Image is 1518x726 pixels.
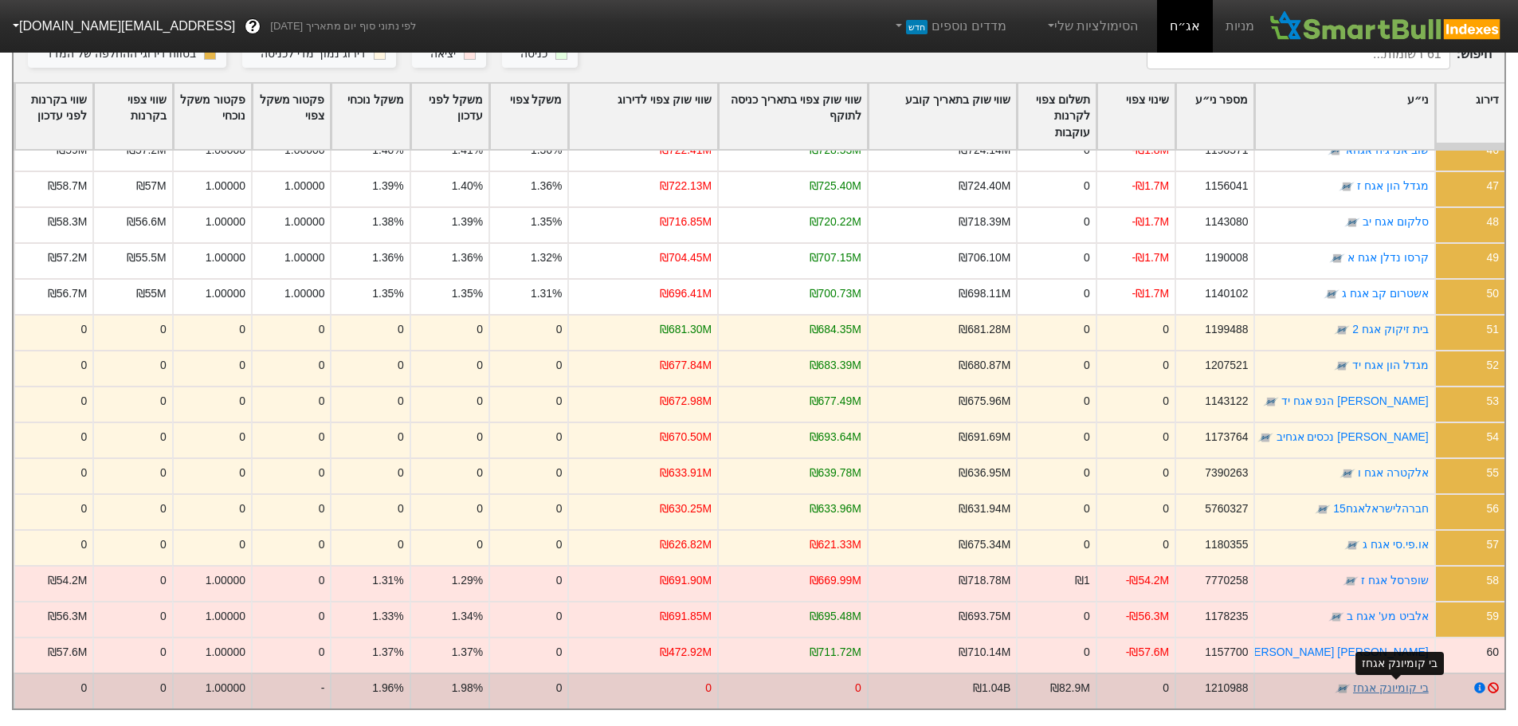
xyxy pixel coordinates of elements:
[452,178,483,194] div: 1.40%
[1487,178,1499,194] div: 47
[206,285,245,302] div: 1.00000
[810,214,861,230] div: ₪720.22M
[959,608,1010,625] div: ₪693.75M
[869,84,1017,150] div: Toggle SortBy
[886,10,1013,42] a: מדדים נוספיםחדש
[1347,251,1429,264] a: קרסו נדלן אגח א
[81,465,88,481] div: 0
[1205,321,1248,338] div: 1199488
[160,357,167,374] div: 0
[1038,10,1145,42] a: הסימולציות שלי
[372,608,403,625] div: 1.33%
[160,680,167,697] div: 0
[810,429,861,445] div: ₪693.64M
[319,321,325,338] div: 0
[1487,214,1499,230] div: 48
[556,429,563,445] div: 0
[477,357,483,374] div: 0
[452,644,483,661] div: 1.37%
[127,142,167,159] div: ₪57.2M
[1132,285,1170,302] div: -₪1.7M
[1176,84,1253,150] div: Toggle SortBy
[1357,179,1429,192] a: מגדל הון אגח ז
[452,680,483,697] div: 1.98%
[160,644,167,661] div: 0
[959,142,1010,159] div: ₪724.14M
[1487,465,1499,481] div: 55
[1205,429,1248,445] div: 1173764
[319,357,325,374] div: 0
[660,429,712,445] div: ₪670.50M
[15,84,92,150] div: Toggle SortBy
[452,214,483,230] div: 1.39%
[372,644,403,661] div: 1.37%
[556,357,563,374] div: 0
[660,357,712,374] div: ₪677.84M
[502,40,578,69] button: כניסה
[556,321,563,338] div: 0
[1347,610,1428,622] a: אלביט מע' אגח ב
[1132,214,1170,230] div: -₪1.7M
[319,465,325,481] div: 0
[477,536,483,553] div: 0
[1205,608,1248,625] div: 1178235
[1147,39,1492,69] span: חיפוש :
[810,142,861,159] div: ₪728.53M
[284,285,324,302] div: 1.00000
[239,429,245,445] div: 0
[1163,429,1169,445] div: 0
[1205,249,1248,266] div: 1190008
[719,84,867,150] div: Toggle SortBy
[1487,249,1499,266] div: 49
[1329,251,1345,267] img: tase link
[531,249,562,266] div: 1.32%
[1487,321,1499,338] div: 51
[556,644,563,661] div: 0
[810,608,861,625] div: ₪695.48M
[1487,500,1499,517] div: 56
[1205,536,1248,553] div: 1180355
[160,321,167,338] div: 0
[1163,680,1169,697] div: 0
[556,465,563,481] div: 0
[1363,215,1429,228] a: סלקום אגח יב
[1324,287,1340,303] img: tase link
[1352,323,1428,336] a: בית זיקוק אגח 2
[319,608,325,625] div: 0
[660,142,712,159] div: ₪722.41M
[1084,644,1090,661] div: 0
[1126,644,1169,661] div: -₪57.6M
[206,644,245,661] div: 1.00000
[1084,429,1090,445] div: 0
[810,357,861,374] div: ₪683.39M
[1344,215,1360,231] img: tase link
[160,393,167,410] div: 0
[239,321,245,338] div: 0
[81,500,88,517] div: 0
[398,321,404,338] div: 0
[660,393,712,410] div: ₪672.98M
[531,285,562,302] div: 1.31%
[127,214,167,230] div: ₪56.6M
[810,285,861,302] div: ₪700.73M
[556,500,563,517] div: 0
[556,608,563,625] div: 0
[1205,500,1248,517] div: 5760327
[372,680,403,697] div: 1.96%
[372,285,403,302] div: 1.35%
[452,608,483,625] div: 1.34%
[477,393,483,410] div: 0
[136,178,167,194] div: ₪57M
[477,321,483,338] div: 0
[398,429,404,445] div: 0
[48,249,88,266] div: ₪57.2M
[1205,357,1248,374] div: 1207521
[959,214,1010,230] div: ₪718.39M
[1163,357,1169,374] div: 0
[959,178,1010,194] div: ₪724.40M
[46,45,196,63] div: בטווח דירוגי ההחלפה של המדד
[372,178,403,194] div: 1.39%
[1436,84,1504,150] div: Toggle SortBy
[372,142,403,159] div: 1.40%
[239,465,245,481] div: 0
